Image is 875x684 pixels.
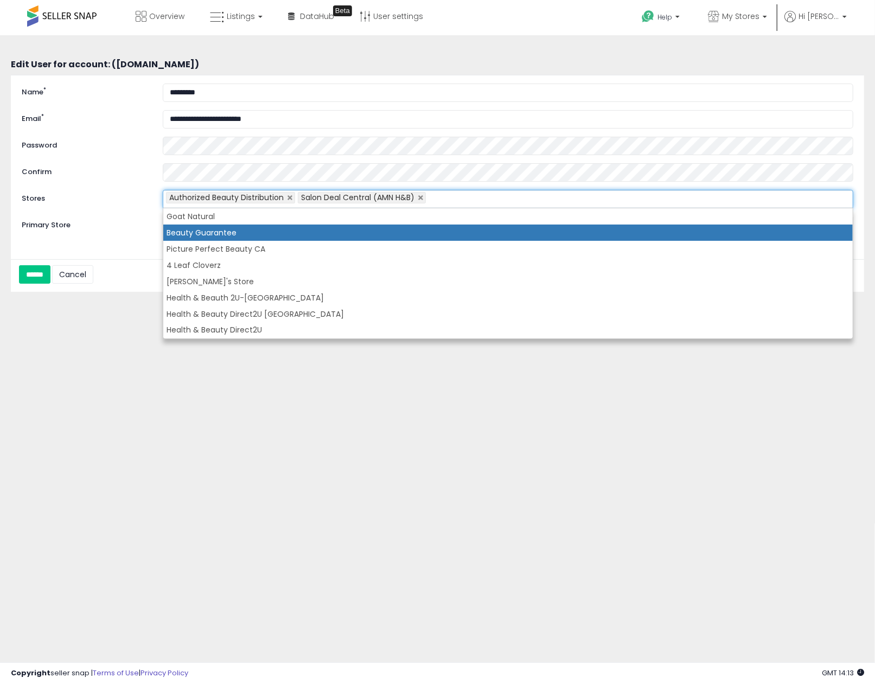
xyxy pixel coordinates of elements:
label: Email [14,110,155,124]
li: Beauty Guarantee [163,225,853,241]
li: Health & Beauty Direct2U [GEOGRAPHIC_DATA] [163,306,853,322]
label: Name [14,84,155,98]
li: [PERSON_NAME]'s Store [163,273,853,290]
label: Confirm [14,163,155,177]
li: Blockbuster Products [163,338,853,354]
span: My Stores [722,11,759,22]
li: 4 Leaf Cloverz [163,257,853,273]
span: DataHub [300,11,334,22]
li: Health & Beauty Direct2U [163,322,853,338]
span: Listings [227,11,255,22]
h3: Edit User for account: ([DOMAIN_NAME]) [11,60,864,69]
span: Help [657,12,672,22]
span: Overview [149,11,184,22]
div: Tooltip anchor [333,5,352,16]
a: Help [633,2,691,35]
label: Password [14,137,155,151]
label: Primary Store [14,216,155,231]
label: Stores [14,190,155,204]
i: Get Help [641,10,655,23]
a: Cancel [52,265,93,284]
span: Hi [PERSON_NAME] [799,11,839,22]
span: Authorized Beauty Distribution [169,192,284,203]
li: Goat Natural [163,208,853,225]
li: Picture Perfect Beauty CA [163,241,853,257]
a: Hi [PERSON_NAME] [784,11,847,35]
span: Salon Deal Central (AMN H&B) [301,192,414,203]
li: Health & Beauth 2U-[GEOGRAPHIC_DATA] [163,290,853,306]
